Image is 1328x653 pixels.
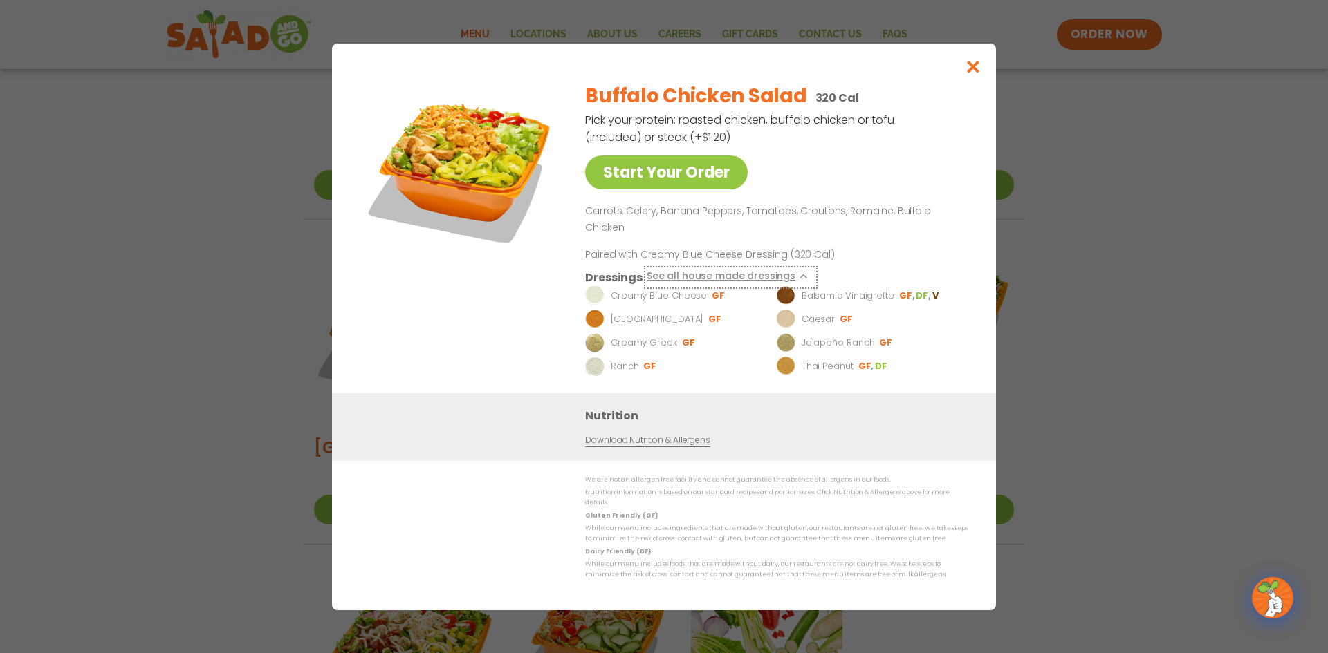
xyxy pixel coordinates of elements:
[802,288,894,302] p: Balsamic Vinaigrette
[916,289,932,301] li: DF
[585,487,968,509] p: Nutrition information is based on our standard recipes and portion sizes. Click Nutrition & Aller...
[585,309,605,328] img: Dressing preview image for BBQ Ranch
[585,406,975,424] h3: Nutrition
[585,559,968,580] p: While our menu includes foods that are made without dairy, our restaurants are not dairy free. We...
[585,111,896,146] p: Pick your protein: roasted chicken, buffalo chicken or tofu (included) or steak (+$1.20)
[776,332,795,352] img: Dressing preview image for Jalapeño Ranch
[802,312,835,325] p: Caesar
[932,289,940,301] li: V
[585,285,605,305] img: Dressing preview image for Creamy Blue Cheese
[643,359,658,372] li: GF
[363,71,557,265] img: Featured product photo for Buffalo Chicken Salad
[815,89,859,106] p: 320 Cal
[776,356,795,375] img: Dressing preview image for Thai Peanut
[879,336,894,348] li: GF
[708,312,723,325] li: GF
[585,547,650,555] strong: Dairy Friendly (DF)
[611,335,677,349] p: Creamy Greek
[776,285,795,305] img: Dressing preview image for Balsamic Vinaigrette
[585,523,968,545] p: While our menu includes ingredients that are made without gluten, our restaurants are not gluten ...
[611,288,707,302] p: Creamy Blue Cheese
[585,433,710,446] a: Download Nutrition & Allergens
[611,359,639,372] p: Ranch
[585,82,806,111] h2: Buffalo Chicken Salad
[585,475,968,485] p: We are not an allergen free facility and cannot guarantee the absence of allergens in our foods.
[585,247,841,261] p: Paired with Creamy Blue Cheese Dressing (320 Cal)
[585,511,657,519] strong: Gluten Friendly (GF)
[712,289,726,301] li: GF
[682,336,697,348] li: GF
[585,332,605,352] img: Dressing preview image for Creamy Greek
[802,335,875,349] p: Jalapeño Ranch
[585,268,643,285] h3: Dressings
[951,44,996,90] button: Close modal
[647,268,815,285] button: See all house made dressings
[1253,578,1292,617] img: wpChatIcon
[585,356,605,375] img: Dressing preview image for Ranch
[858,359,875,372] li: GF
[611,312,703,325] p: [GEOGRAPHIC_DATA]
[776,309,795,328] img: Dressing preview image for Caesar
[585,155,748,189] a: Start Your Order
[875,359,889,372] li: DF
[899,289,916,301] li: GF
[585,203,963,236] p: Carrots, Celery, Banana Peppers, Tomatoes, Croutons, Romaine, Buffalo Chicken
[802,359,854,372] p: Thai Peanut
[840,312,854,325] li: GF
